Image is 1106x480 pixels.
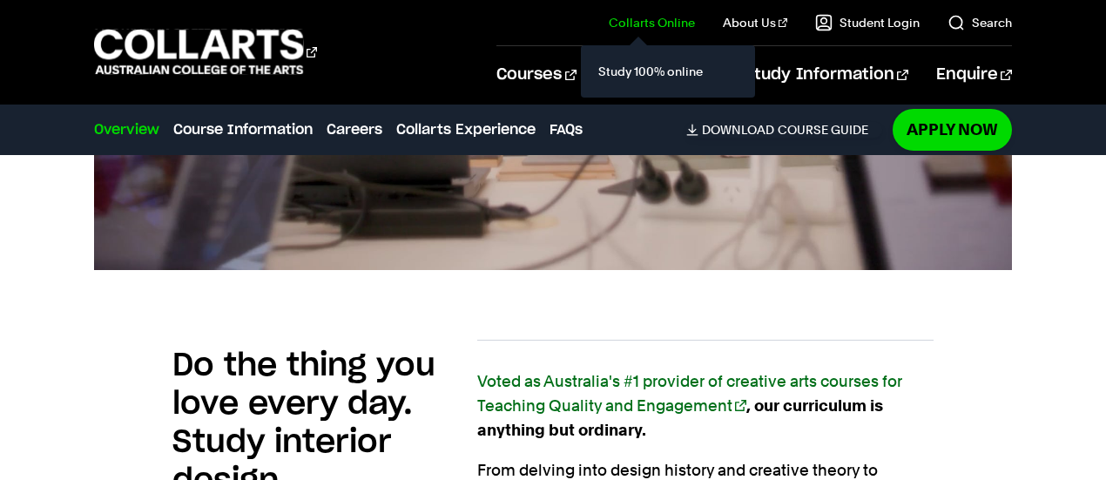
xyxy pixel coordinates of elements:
a: Careers [327,119,382,140]
a: Voted as Australia's #1 provider of creative arts courses for Teaching Quality and Engagement [477,372,902,415]
a: Student Login [815,14,920,31]
a: DownloadCourse Guide [686,122,882,138]
a: Apply Now [893,109,1012,150]
a: Collarts Online [609,14,695,31]
a: Search [948,14,1012,31]
span: Download [702,122,774,138]
a: FAQs [550,119,583,140]
a: Course Information [173,119,313,140]
a: Collarts Experience [396,119,536,140]
a: Overview [94,119,159,140]
a: About Us [723,14,787,31]
div: Go to homepage [94,27,317,77]
a: Study Information [745,46,908,104]
a: Study 100% online [595,59,741,84]
strong: , our curriculum is anything but ordinary. [477,372,902,439]
a: Courses [496,46,576,104]
a: Enquire [936,46,1012,104]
